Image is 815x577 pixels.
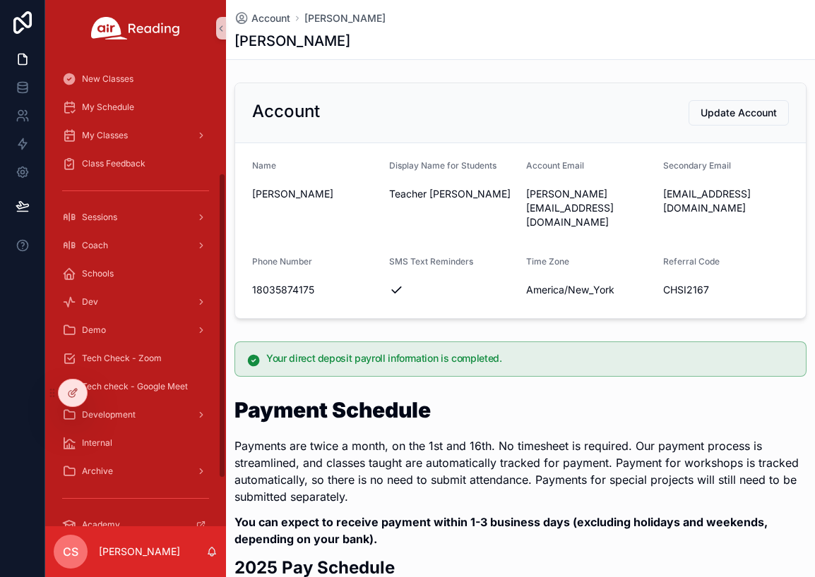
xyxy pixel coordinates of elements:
p: [PERSON_NAME] [99,545,180,559]
span: CHSI2167 [663,283,789,297]
div: scrollable content [45,56,226,526]
span: My Schedule [82,102,134,113]
span: [PERSON_NAME] [252,187,378,201]
span: Time Zone [526,256,569,267]
a: Development [54,402,218,427]
button: Update Account [689,100,789,126]
span: Update Account [701,106,777,120]
h1: Payment Schedule [234,399,807,420]
h1: [PERSON_NAME] [234,31,350,51]
span: SMS Text Reminders [389,256,473,267]
span: Dev [82,296,98,308]
a: Tech Check - Zoom [54,346,218,371]
span: Internal [82,437,112,449]
span: Phone Number [252,256,312,267]
span: Secondary Email [663,160,731,171]
span: Tech check - Google Meet [82,381,188,392]
span: Schools [82,268,114,279]
span: My Classes [82,130,128,141]
p: Payments are twice a month, on the 1st and 16th. No timesheet is required. Our payment process is... [234,437,807,505]
a: Sessions [54,205,218,230]
img: App logo [91,17,180,40]
span: Demo [82,324,106,336]
a: [PERSON_NAME] [304,11,386,25]
span: Referral Code [663,256,720,267]
a: My Classes [54,123,218,148]
a: Tech check - Google Meet [54,374,218,399]
a: New Classes [54,66,218,92]
span: Sessions [82,212,117,223]
span: [EMAIL_ADDRESS][DOMAIN_NAME] [663,187,789,215]
a: My Schedule [54,95,218,120]
span: Archive [82,466,113,477]
a: Class Feedback [54,151,218,176]
a: Academy [54,512,218,537]
span: Name [252,160,276,171]
h5: Your direct deposit payroll information is completed. [266,353,795,363]
span: Class Feedback [82,158,145,169]
span: [PERSON_NAME][EMAIL_ADDRESS][DOMAIN_NAME] [526,187,652,229]
a: Coach [54,233,218,258]
span: Development [82,409,136,420]
span: Account Email [526,160,584,171]
strong: You can expect to receive payment within 1-3 business days (excluding holidays and weekends, depe... [234,515,768,546]
a: Demo [54,317,218,343]
span: Display Name for Students [389,160,496,171]
a: Archive [54,458,218,484]
span: Teacher [PERSON_NAME] [389,187,515,201]
a: Internal [54,430,218,456]
span: America/New_York [526,283,614,297]
span: CS [63,543,78,560]
span: New Classes [82,73,133,85]
span: Academy [82,519,120,530]
a: Dev [54,289,218,315]
a: Schools [54,261,218,286]
h2: Account [252,100,320,123]
span: 18035874175 [252,283,378,297]
a: Account [234,11,290,25]
span: Coach [82,240,108,251]
span: Account [251,11,290,25]
span: Tech Check - Zoom [82,353,162,364]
